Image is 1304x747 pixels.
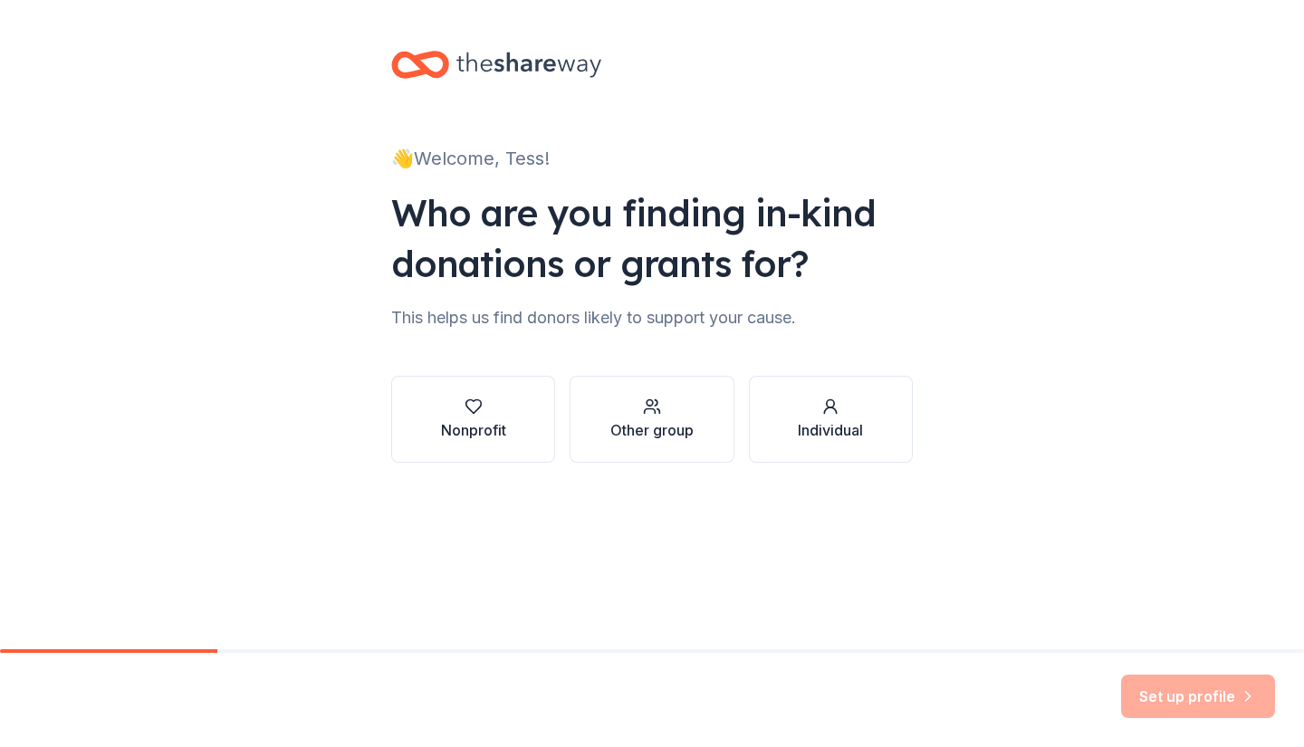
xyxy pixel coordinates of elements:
[391,187,913,289] div: Who are you finding in-kind donations or grants for?
[391,376,555,463] button: Nonprofit
[441,419,506,441] div: Nonprofit
[798,419,863,441] div: Individual
[610,419,694,441] div: Other group
[391,303,913,332] div: This helps us find donors likely to support your cause.
[570,376,733,463] button: Other group
[391,144,913,173] div: 👋 Welcome, Tess!
[749,376,913,463] button: Individual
